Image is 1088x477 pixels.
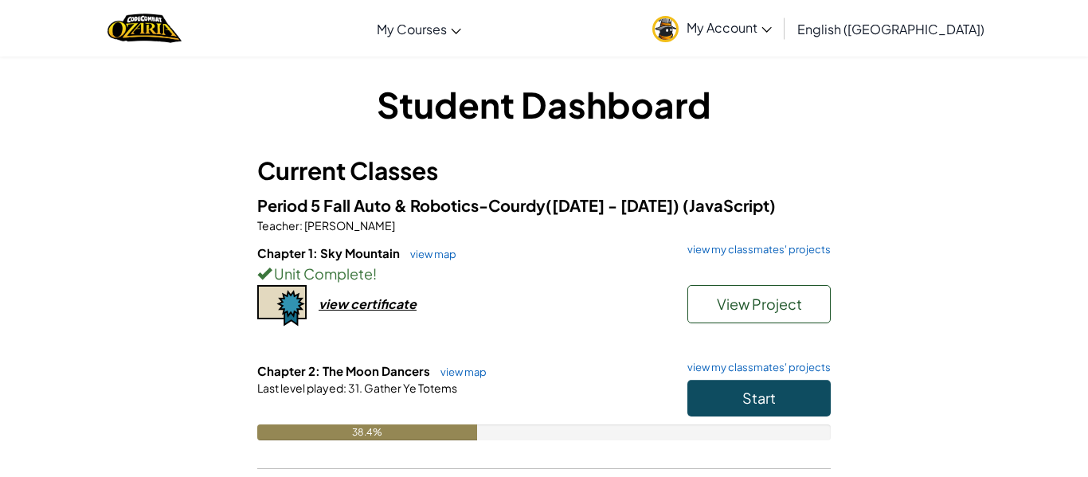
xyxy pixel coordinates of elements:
button: View Project [687,285,831,323]
h3: Current Classes [257,153,831,189]
h1: Student Dashboard [257,80,831,129]
span: : [343,381,346,395]
a: view certificate [257,295,417,312]
span: 31. [346,381,362,395]
a: English ([GEOGRAPHIC_DATA]) [789,7,992,50]
span: : [299,218,303,233]
span: Unit Complete [272,264,373,283]
span: Gather Ye Totems [362,381,457,395]
button: Start [687,380,831,416]
a: Ozaria by CodeCombat logo [108,12,182,45]
img: certificate-icon.png [257,285,307,326]
span: My Courses [377,21,447,37]
a: view map [432,366,487,378]
a: My Courses [369,7,469,50]
span: Chapter 2: The Moon Dancers [257,363,432,378]
a: view map [402,248,456,260]
span: English ([GEOGRAPHIC_DATA]) [797,21,984,37]
span: Chapter 1: Sky Mountain [257,245,402,260]
div: 38.4% [257,424,477,440]
a: view my classmates' projects [679,362,831,373]
img: avatar [652,16,679,42]
span: Last level played [257,381,343,395]
a: view my classmates' projects [679,244,831,255]
span: ! [373,264,377,283]
img: Home [108,12,182,45]
div: view certificate [319,295,417,312]
a: My Account [644,3,780,53]
span: Teacher [257,218,299,233]
span: View Project [717,295,802,313]
span: Period 5 Fall Auto & Robotics-Courdy([DATE] - [DATE]) [257,195,683,215]
span: [PERSON_NAME] [303,218,395,233]
span: (JavaScript) [683,195,776,215]
span: Start [742,389,776,407]
span: My Account [687,19,772,36]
